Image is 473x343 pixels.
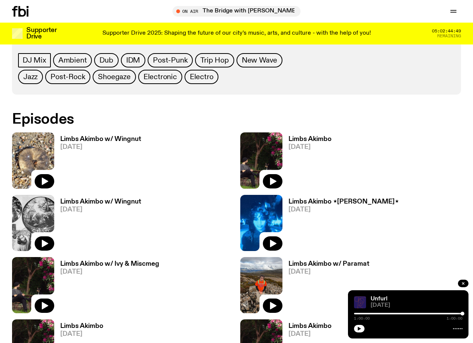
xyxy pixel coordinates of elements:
h3: Limbs Akimbo ⋆[PERSON_NAME]⋆ [288,199,399,205]
button: On AirThe Bridge with [PERSON_NAME] [172,6,301,17]
img: Jackson sits at an outdoor table, legs crossed and gazing at a black and brown dog also sitting a... [240,132,282,188]
h3: Limbs Akimbo [288,136,331,142]
h3: Limbs Akimbo [60,323,103,329]
h3: Limbs Akimbo w/ Wingnut [60,136,141,142]
a: Unfurl [371,296,388,302]
a: DJ Mix [18,53,51,67]
span: [DATE] [288,144,331,150]
a: Limbs Akimbo[DATE] [282,136,331,188]
a: Post-Rock [45,70,90,84]
h3: Limbs Akimbo w/ Ivy & Miscmeg [60,261,159,267]
span: Post-Punk [153,56,188,64]
span: Ambient [58,56,87,64]
h3: Limbs Akimbo [288,323,331,329]
span: IDM [126,56,140,64]
span: [DATE] [288,207,399,213]
span: [DATE] [60,269,159,275]
a: Dub [94,53,118,67]
span: 1:00:00 [354,317,370,320]
span: [DATE] [60,331,103,337]
a: Post-Punk [148,53,193,67]
p: Supporter Drive 2025: Shaping the future of our city’s music, arts, and culture - with the help o... [102,30,371,37]
a: Shoegaze [93,70,136,84]
a: IDM [121,53,145,67]
span: 1:00:00 [447,317,462,320]
span: Jazz [23,73,38,81]
span: [DATE] [60,144,141,150]
a: Electronic [138,70,182,84]
a: Jazz [18,70,43,84]
a: Trip Hop [195,53,234,67]
span: New Wave [242,56,277,64]
span: [DATE] [288,331,331,337]
span: [DATE] [371,303,462,308]
span: 05:02:44:49 [432,29,461,33]
span: DJ Mix [23,56,46,64]
h3: Limbs Akimbo w/ Paramat [288,261,369,267]
a: Limbs Akimbo w/ Wingnut[DATE] [54,199,141,251]
span: Trip Hop [200,56,229,64]
a: Limbs Akimbo w/ Wingnut[DATE] [54,136,141,188]
img: Jackson sits at an outdoor table, legs crossed and gazing at a black and brown dog also sitting a... [12,257,54,313]
a: Limbs Akimbo w/ Paramat[DATE] [282,261,369,313]
a: Electro [185,70,219,84]
h2: Episodes [12,113,309,126]
h3: Supporter Drive [26,27,56,40]
span: Dub [99,56,113,64]
span: [DATE] [60,207,141,213]
span: Remaining [437,34,461,38]
span: [DATE] [288,269,369,275]
a: Limbs Akimbo ⋆[PERSON_NAME]⋆[DATE] [282,199,399,251]
a: Limbs Akimbo w/ Ivy & Miscmeg[DATE] [54,261,159,313]
a: Ambient [53,53,92,67]
span: Electronic [143,73,177,81]
a: New Wave [236,53,282,67]
img: Image from 'Domebooks: Reflecting on Domebook 2' by Lloyd Kahn [12,195,54,251]
span: Post-Rock [50,73,85,81]
span: Electro [190,73,214,81]
h3: Limbs Akimbo w/ Wingnut [60,199,141,205]
span: Shoegaze [98,73,130,81]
